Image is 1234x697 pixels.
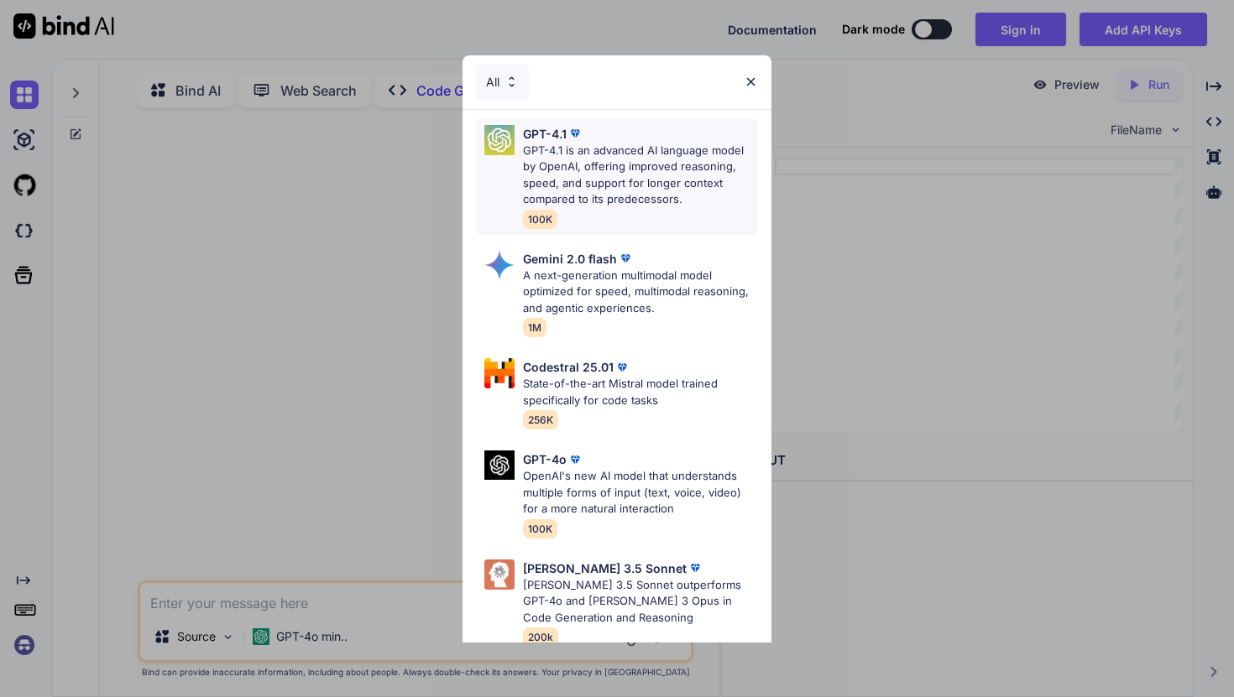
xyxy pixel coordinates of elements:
[476,64,529,101] div: All
[505,75,519,89] img: Pick Models
[567,451,583,468] img: premium
[523,450,567,468] p: GPT-4o
[523,627,558,647] span: 200k
[523,318,546,337] span: 1M
[484,559,515,590] img: Pick Models
[484,125,515,155] img: Pick Models
[484,450,515,480] img: Pick Models
[614,359,630,376] img: premium
[523,559,687,577] p: [PERSON_NAME] 3.5 Sonnet
[687,559,703,576] img: premium
[523,143,758,208] p: GPT-4.1 is an advanced AI language model by OpenAI, offering improved reasoning, speed, and suppo...
[523,210,557,229] span: 100K
[523,410,558,429] span: 256K
[523,358,614,376] p: Codestral 25.01
[484,358,515,388] img: Pick Models
[567,125,583,142] img: premium
[523,577,758,627] p: [PERSON_NAME] 3.5 Sonnet outperforms GPT-4o and [PERSON_NAME] 3 Opus in Code Generation and Reaso...
[523,250,617,268] p: Gemini 2.0 flash
[484,250,515,280] img: Pick Models
[523,268,758,317] p: A next-generation multimodal model optimized for speed, multimodal reasoning, and agentic experie...
[523,125,567,143] p: GPT-4.1
[744,75,758,89] img: close
[523,519,557,538] span: 100K
[617,250,634,267] img: premium
[523,468,758,518] p: OpenAI's new AI model that understands multiple forms of input (text, voice, video) for a more na...
[523,376,758,408] p: State-of-the-art Mistral model trained specifically for code tasks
